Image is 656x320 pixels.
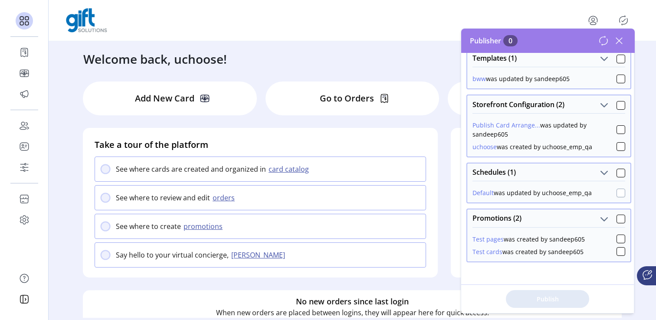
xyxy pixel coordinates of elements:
button: Publisher Panel [617,13,630,27]
p: See where to create [116,221,181,232]
div: was created by uchoose_emp_qa [472,142,592,151]
button: Test pages [472,235,504,244]
button: Test cards [472,247,502,256]
div: was updated by sandeep605 [472,74,570,83]
div: was created by sandeep605 [472,235,585,244]
h6: No new orders since last login [296,296,409,307]
p: When new orders are placed between logins, they will appear here for quick access. [216,307,489,318]
p: Add New Card [135,92,194,105]
button: promotions [181,221,228,232]
img: logo [66,8,107,33]
span: Templates (1) [472,55,517,62]
button: bww [472,74,486,83]
p: Go to Orders [320,92,374,105]
button: Storefront Configuration (2) [598,99,610,111]
button: orders [210,193,240,203]
span: Promotions (2) [472,215,522,222]
button: card catalog [266,164,314,174]
button: Schedules (1) [598,167,610,179]
span: Publisher [470,36,518,46]
button: [PERSON_NAME] [229,250,290,260]
h4: Take a tour of the platform [95,138,426,151]
span: Schedules (1) [472,169,516,176]
div: was updated by sandeep605 [472,121,617,139]
span: Storefront Configuration (2) [472,101,564,108]
p: See where cards are created and organized in [116,164,266,174]
button: Templates (1) [598,53,610,65]
button: Promotions (2) [598,213,610,225]
p: Say hello to your virtual concierge, [116,250,229,260]
span: 0 [503,35,518,46]
div: was created by sandeep605 [472,247,584,256]
button: Publish Card Arrange... [472,121,540,130]
div: was updated by uchoose_emp_qa [472,188,592,197]
button: menu [586,13,600,27]
h3: Welcome back, uchoose! [83,50,227,68]
button: Default [472,188,494,197]
button: uchoose [472,142,497,151]
p: See where to review and edit [116,193,210,203]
